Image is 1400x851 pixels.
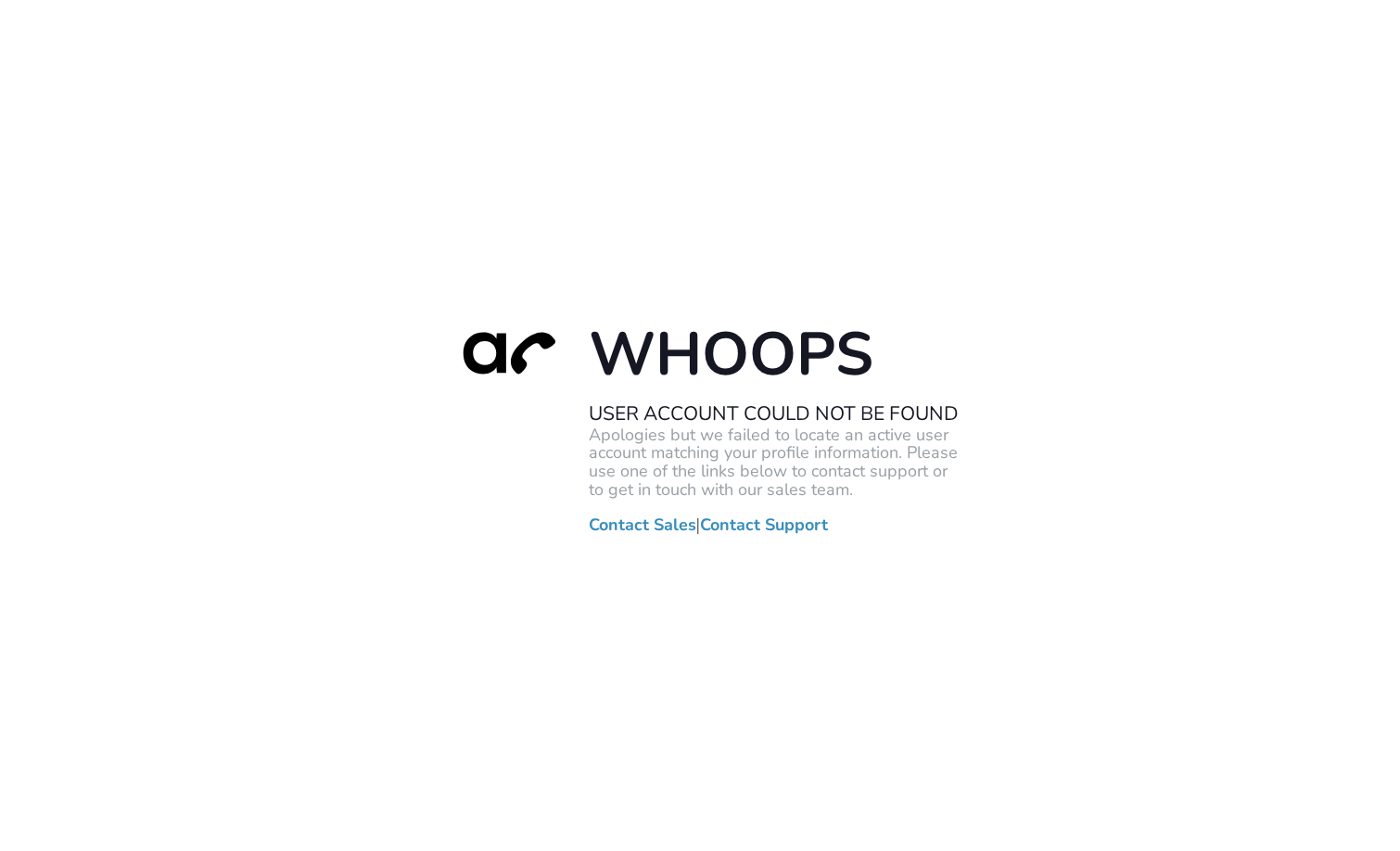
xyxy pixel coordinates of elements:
[589,425,960,499] p: Apologies but we failed to locate an active user account matching your profile information. Pleas...
[589,401,960,425] h2: User Account Could Not Be Found
[589,317,960,392] h1: Whoops
[589,515,696,534] a: Contact Sales
[440,317,960,534] div: |
[700,515,828,534] a: Contact Support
